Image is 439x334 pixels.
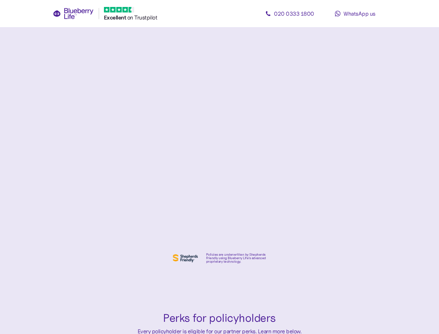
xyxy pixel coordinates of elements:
[106,310,333,327] div: Perks for policyholders
[324,7,387,21] a: WhatsApp us
[206,253,268,263] div: Policies are underwritten by Shepherds Friendly using Blueberry Life’s advanced proprietary techn...
[104,14,127,21] span: Excellent ️
[343,10,375,17] span: WhatsApp us
[259,7,321,21] a: 020 0333 1800
[274,10,314,17] span: 020 0333 1800
[127,14,157,21] span: on Trustpilot
[171,253,199,264] img: Shephers Friendly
